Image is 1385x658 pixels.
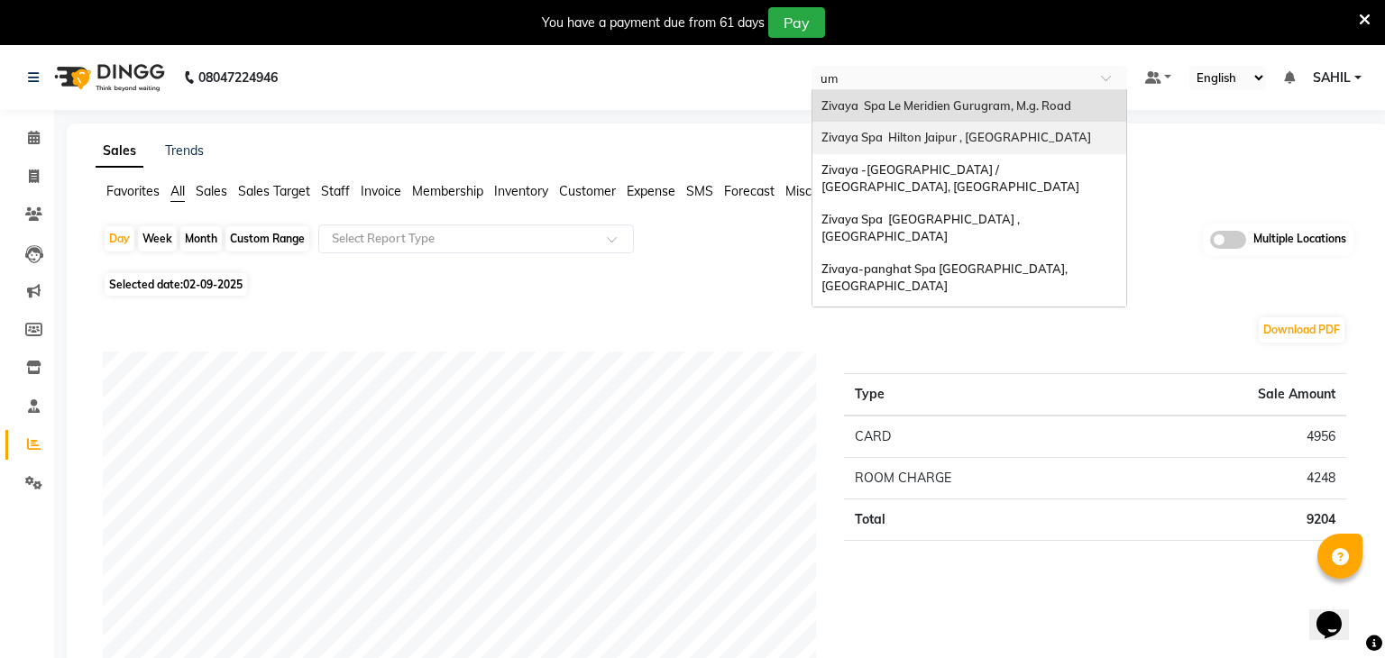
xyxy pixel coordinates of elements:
[196,183,227,199] span: Sales
[198,52,278,103] b: 08047224946
[46,52,170,103] img: logo
[1313,69,1351,87] span: SAHIL
[821,130,1091,144] span: Zivaya Spa Hilton Jaipur , [GEOGRAPHIC_DATA]
[106,183,160,199] span: Favorites
[1117,416,1346,458] td: 4956
[96,135,143,168] a: Sales
[844,457,1117,498] td: ROOM CHARGE
[138,226,177,251] div: Week
[238,183,310,199] span: Sales Target
[1117,498,1346,540] td: 9204
[494,183,548,199] span: Inventory
[412,183,483,199] span: Membership
[844,373,1117,416] th: Type
[844,416,1117,458] td: CARD
[165,142,204,159] a: Trends
[542,14,765,32] div: You have a payment due from 61 days
[844,498,1117,540] td: Total
[180,226,222,251] div: Month
[768,7,825,38] button: Pay
[724,183,775,199] span: Forecast
[183,278,243,291] span: 02-09-2025
[812,89,1127,307] ng-dropdown-panel: Options list
[105,226,134,251] div: Day
[559,183,616,199] span: Customer
[627,183,675,199] span: Expense
[686,183,713,199] span: SMS
[1259,317,1344,343] button: Download PDF
[105,273,247,296] span: Selected date:
[1309,586,1367,640] iframe: chat widget
[321,183,350,199] span: Staff
[1117,373,1346,416] th: Sale Amount
[1117,457,1346,498] td: 4248
[170,183,185,199] span: All
[821,212,1023,244] span: Zivaya Spa [GEOGRAPHIC_DATA] , [GEOGRAPHIC_DATA]
[361,183,401,199] span: Invoice
[821,98,1071,113] span: Zivaya Spa Le Meridien Gurugram, M.g. Road
[785,183,812,199] span: Misc
[1253,231,1346,249] span: Multiple Locations
[821,261,1070,294] span: Zivaya-panghat Spa [GEOGRAPHIC_DATA], [GEOGRAPHIC_DATA]
[225,226,309,251] div: Custom Range
[821,162,1079,195] span: Zivaya -[GEOGRAPHIC_DATA] / [GEOGRAPHIC_DATA], [GEOGRAPHIC_DATA]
